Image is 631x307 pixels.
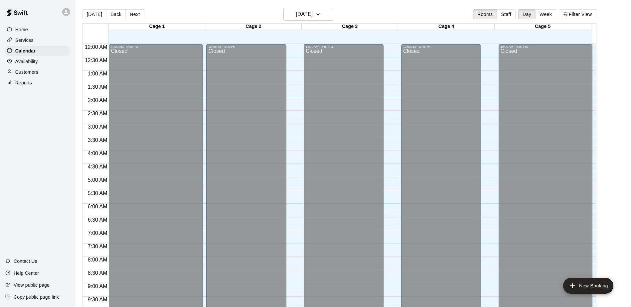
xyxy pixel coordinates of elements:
a: Customers [5,67,70,77]
p: Calendar [15,48,36,54]
button: [DATE] [283,8,333,21]
span: 6:30 AM [86,217,109,223]
p: Home [15,26,28,33]
a: Calendar [5,46,70,56]
a: Home [5,25,70,35]
span: 12:00 AM [83,44,109,50]
div: 12:00 AM – 3:00 PM [208,45,284,49]
span: 8:00 AM [86,257,109,262]
button: Next [125,9,144,19]
span: 5:00 AM [86,177,109,183]
span: 12:30 AM [83,57,109,63]
div: 12:00 AM – 3:00 PM [111,45,201,49]
span: 9:00 AM [86,283,109,289]
span: 8:30 AM [86,270,109,276]
span: 2:00 AM [86,97,109,103]
h6: [DATE] [296,10,313,19]
span: 3:00 AM [86,124,109,130]
button: Back [106,9,126,19]
p: Copy public page link [14,294,59,300]
div: Cage 5 [495,24,591,30]
button: [DATE] [82,9,106,19]
button: Staff [497,9,516,19]
a: Reports [5,78,70,88]
div: Cage 2 [205,24,302,30]
span: 5:30 AM [86,190,109,196]
p: Help Center [14,270,39,276]
span: 1:30 AM [86,84,109,90]
button: Filter View [559,9,596,19]
span: 9:30 AM [86,297,109,302]
p: View public page [14,282,50,288]
button: Week [535,9,556,19]
span: 4:00 AM [86,151,109,156]
button: Rooms [473,9,497,19]
span: 2:30 AM [86,111,109,116]
div: 12:00 AM – 3:00 PM [306,45,382,49]
div: Cage 1 [109,24,205,30]
span: 4:30 AM [86,164,109,169]
span: 7:30 AM [86,244,109,249]
span: 6:00 AM [86,204,109,209]
div: Cage 4 [398,24,495,30]
div: 12:00 AM – 3:00 PM [403,45,479,49]
p: Availability [15,58,38,65]
span: 3:30 AM [86,137,109,143]
span: 7:00 AM [86,230,109,236]
p: Services [15,37,34,44]
button: add [563,278,613,294]
span: 1:00 AM [86,71,109,76]
p: Contact Us [14,258,37,264]
a: Services [5,35,70,45]
p: Reports [15,79,32,86]
div: 12:00 AM – 3:00 PM [501,45,591,49]
div: Cage 3 [302,24,398,30]
a: Availability [5,56,70,66]
p: Customers [15,69,38,75]
button: Day [518,9,536,19]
